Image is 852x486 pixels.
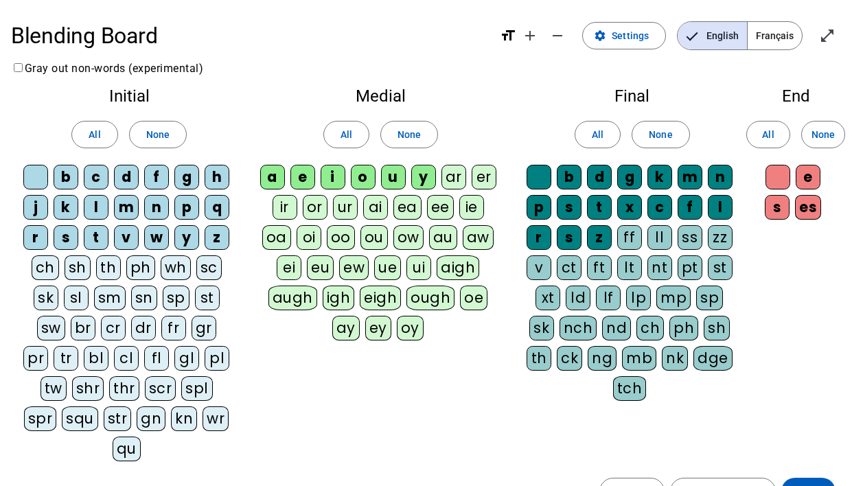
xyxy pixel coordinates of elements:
div: spl [181,376,213,401]
div: bl [84,346,108,371]
div: r [527,225,551,250]
div: n [144,195,169,220]
div: gn [137,406,165,431]
mat-button-toggle-group: Language selection [677,21,803,50]
div: s [557,225,582,250]
div: m [678,165,702,189]
span: All [762,126,774,143]
button: Increase font size [516,22,544,49]
button: All [323,121,369,148]
div: ft [587,255,612,280]
div: m [114,195,139,220]
div: aw [463,225,494,250]
div: aigh [437,255,479,280]
div: ur [333,195,358,220]
div: ng [588,346,617,371]
div: oa [262,225,291,250]
div: lt [617,255,642,280]
div: q [205,195,229,220]
span: Settings [612,27,649,44]
button: Enter full screen [814,22,841,49]
div: s [54,225,78,250]
div: sk [529,316,554,340]
div: r [23,225,48,250]
div: ss [678,225,702,250]
div: t [587,195,612,220]
div: shr [72,376,104,401]
div: eigh [360,286,401,310]
div: lf [596,286,621,310]
div: sp [696,286,723,310]
div: tch [613,376,647,401]
div: w [144,225,169,250]
h2: Initial [22,88,236,104]
div: g [174,165,199,189]
div: sh [65,255,91,280]
div: sp [163,286,189,310]
div: sn [131,286,157,310]
div: ea [393,195,422,220]
div: cr [101,316,126,340]
input: Gray out non-words (experimental) [14,63,23,72]
div: xt [536,286,560,310]
div: sk [34,286,58,310]
div: ff [617,225,642,250]
div: scr [145,376,176,401]
span: None [146,126,170,143]
h2: Final [525,88,739,104]
div: ph [669,316,698,340]
button: None [380,121,438,148]
div: pl [205,346,229,371]
div: ch [32,255,59,280]
div: nk [662,346,688,371]
div: mp [656,286,691,310]
div: nd [602,316,631,340]
div: ct [557,255,582,280]
div: ue [374,255,401,280]
span: None [398,126,421,143]
h2: Medial [258,88,503,104]
div: thr [109,376,139,401]
div: x [617,195,642,220]
div: c [647,195,672,220]
div: br [71,316,95,340]
div: u [381,165,406,189]
div: tr [54,346,78,371]
div: p [527,195,551,220]
div: lp [626,286,651,310]
span: None [649,126,672,143]
div: kn [171,406,197,431]
div: mb [622,346,656,371]
button: All [575,121,621,148]
div: d [587,165,612,189]
div: p [174,195,199,220]
div: dr [131,316,156,340]
button: All [746,121,790,148]
div: v [527,255,551,280]
div: fr [161,316,186,340]
div: s [557,195,582,220]
div: t [84,225,108,250]
div: j [23,195,48,220]
div: ch [636,316,664,340]
button: None [129,121,187,148]
span: All [592,126,603,143]
div: zz [708,225,733,250]
div: k [54,195,78,220]
div: d [114,165,139,189]
button: All [71,121,117,148]
div: e [796,165,820,189]
div: sw [37,316,65,340]
div: y [411,165,436,189]
div: h [205,165,229,189]
div: g [617,165,642,189]
div: b [557,165,582,189]
div: sh [704,316,730,340]
div: ey [365,316,391,340]
div: b [54,165,78,189]
div: eu [307,255,334,280]
button: None [632,121,689,148]
div: z [587,225,612,250]
div: ld [566,286,590,310]
div: l [84,195,108,220]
